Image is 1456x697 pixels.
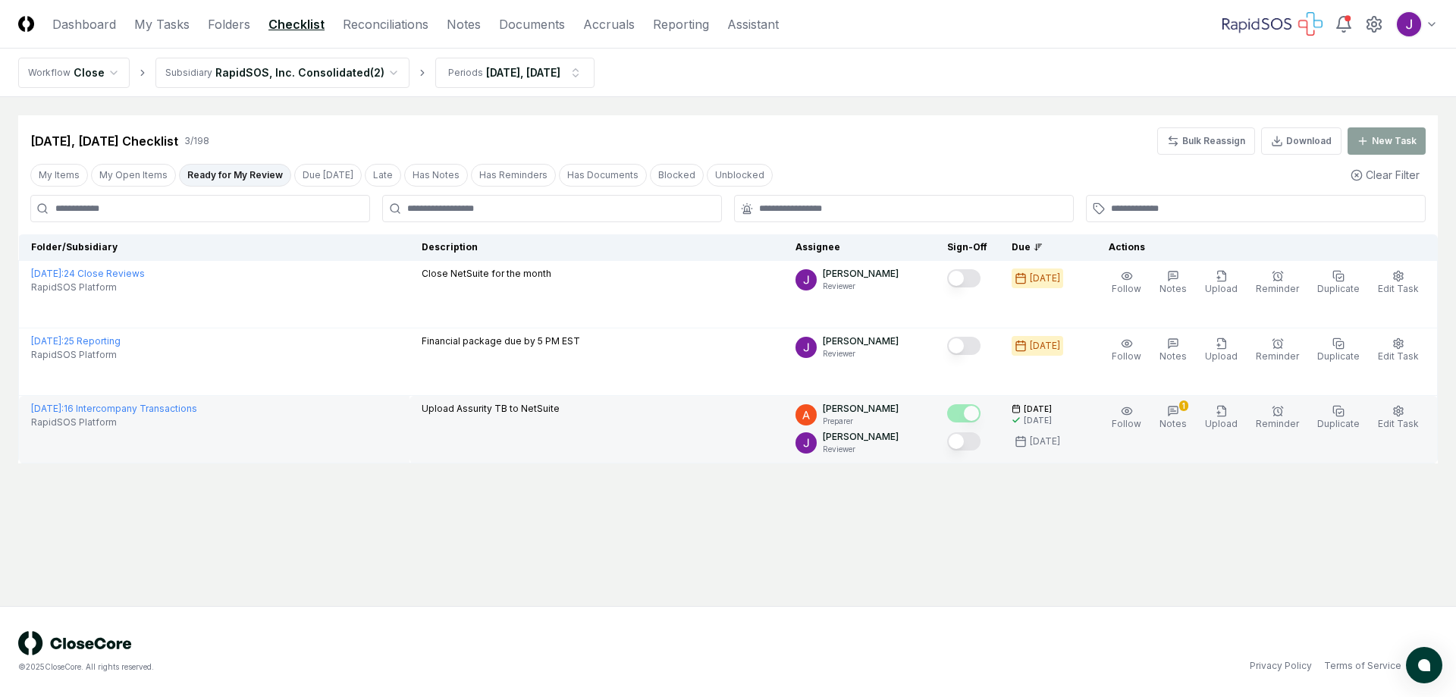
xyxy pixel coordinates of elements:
[1314,334,1363,366] button: Duplicate
[179,164,291,187] button: Ready for My Review
[1375,267,1422,299] button: Edit Task
[795,404,817,425] img: ACg8ocK3mdmu6YYpaRl40uhUUGu9oxSxFSb1vbjsnEih2JuwAH1PGA=s96-c
[1222,12,1323,36] img: RapidSOS logo
[1397,12,1421,36] img: ACg8ocKTC56tjQR6-o9bi8poVV4j_qMfO6M0RniyL9InnBgkmYdNig=s96-c
[91,164,176,187] button: My Open Items
[1156,267,1190,299] button: Notes
[1253,402,1302,434] button: Reminder
[409,234,784,261] th: Description
[1256,283,1299,294] span: Reminder
[823,430,899,444] p: [PERSON_NAME]
[134,15,190,33] a: My Tasks
[435,58,595,88] button: Periods[DATE], [DATE]
[343,15,428,33] a: Reconciliations
[1253,334,1302,366] button: Reminder
[18,16,34,32] img: Logo
[1256,418,1299,429] span: Reminder
[1024,415,1052,426] div: [DATE]
[1112,350,1141,362] span: Follow
[28,66,71,80] div: Workflow
[1012,240,1072,254] div: Due
[727,15,779,33] a: Assistant
[31,335,64,347] span: [DATE] :
[823,267,899,281] p: [PERSON_NAME]
[268,15,325,33] a: Checklist
[1156,402,1190,434] button: 1Notes
[1253,267,1302,299] button: Reminder
[52,15,116,33] a: Dashboard
[1202,334,1241,366] button: Upload
[1030,435,1060,448] div: [DATE]
[823,281,899,292] p: Reviewer
[1375,334,1422,366] button: Edit Task
[1314,267,1363,299] button: Duplicate
[1024,403,1052,415] span: [DATE]
[1314,402,1363,434] button: Duplicate
[1112,418,1141,429] span: Follow
[783,234,935,261] th: Assignee
[823,348,899,359] p: Reviewer
[184,134,209,148] div: 3 / 198
[30,164,88,187] button: My Items
[1378,418,1419,429] span: Edit Task
[165,66,212,80] div: Subsidiary
[18,631,132,655] img: logo
[1317,283,1360,294] span: Duplicate
[1375,402,1422,434] button: Edit Task
[1256,350,1299,362] span: Reminder
[1205,283,1238,294] span: Upload
[486,64,560,80] div: [DATE], [DATE]
[31,281,117,294] span: RapidSOS Platform
[1261,127,1341,155] button: Download
[650,164,704,187] button: Blocked
[795,337,817,358] img: ACg8ocKTC56tjQR6-o9bi8poVV4j_qMfO6M0RniyL9InnBgkmYdNig=s96-c
[31,403,197,414] a: [DATE]:16 Intercompany Transactions
[1109,334,1144,366] button: Follow
[18,661,728,673] div: © 2025 CloseCore. All rights reserved.
[1378,350,1419,362] span: Edit Task
[947,404,981,422] button: Mark complete
[1406,647,1442,683] button: atlas-launcher
[823,334,899,348] p: [PERSON_NAME]
[31,335,121,347] a: [DATE]:25 Reporting
[583,15,635,33] a: Accruals
[1179,400,1188,411] div: 1
[1112,283,1141,294] span: Follow
[1205,418,1238,429] span: Upload
[1109,267,1144,299] button: Follow
[1157,127,1255,155] button: Bulk Reassign
[1202,402,1241,434] button: Upload
[422,402,560,416] p: Upload Assurity TB to NetSuite
[1324,659,1401,673] a: Terms of Service
[1317,418,1360,429] span: Duplicate
[559,164,647,187] button: Has Documents
[653,15,709,33] a: Reporting
[707,164,773,187] button: Unblocked
[31,348,117,362] span: RapidSOS Platform
[1250,659,1312,673] a: Privacy Policy
[947,337,981,355] button: Mark complete
[19,234,409,261] th: Folder/Subsidiary
[1159,418,1187,429] span: Notes
[365,164,401,187] button: Late
[31,403,64,414] span: [DATE] :
[1317,350,1360,362] span: Duplicate
[823,416,899,427] p: Preparer
[1345,161,1426,189] button: Clear Filter
[823,444,899,455] p: Reviewer
[31,268,145,279] a: [DATE]:24 Close Reviews
[935,234,999,261] th: Sign-Off
[422,267,551,281] p: Close NetSuite for the month
[447,15,481,33] a: Notes
[1030,339,1060,353] div: [DATE]
[31,268,64,279] span: [DATE] :
[30,132,178,150] div: [DATE], [DATE] Checklist
[947,269,981,287] button: Mark complete
[422,334,580,348] p: Financial package due by 5 PM EST
[1030,272,1060,285] div: [DATE]
[294,164,362,187] button: Due Today
[1159,283,1187,294] span: Notes
[1159,350,1187,362] span: Notes
[18,58,595,88] nav: breadcrumb
[795,432,817,454] img: ACg8ocKTC56tjQR6-o9bi8poVV4j_qMfO6M0RniyL9InnBgkmYdNig=s96-c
